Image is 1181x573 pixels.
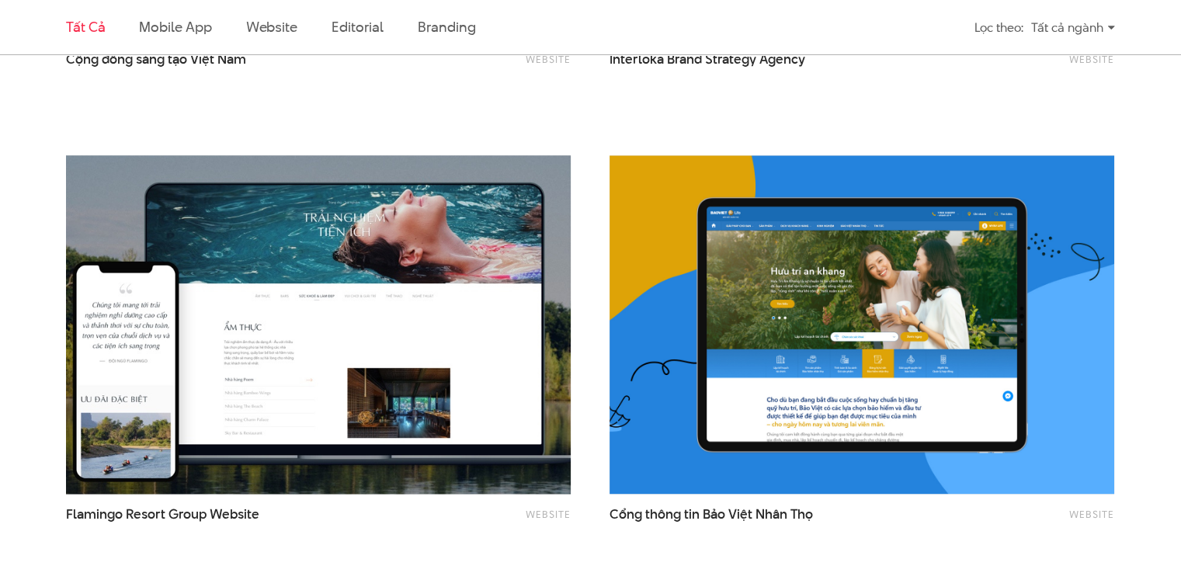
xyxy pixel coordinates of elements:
[418,17,475,36] a: Branding
[139,17,211,36] a: Mobile app
[66,505,123,523] span: Flamingo
[168,505,207,523] span: Group
[1031,14,1115,41] div: Tất cả ngành
[728,505,752,523] span: Việt
[210,505,259,523] span: Website
[610,505,887,541] a: Cổng thông tin Bảo Việt Nhân Thọ
[755,505,787,523] span: Nhân
[102,50,133,68] span: đồng
[190,50,214,68] span: Việt
[974,14,1023,41] div: Lọc theo:
[703,505,725,523] span: Bảo
[66,50,99,68] span: Cộng
[610,50,664,68] span: Interloka
[1069,507,1114,521] a: Website
[759,50,805,68] span: Agency
[610,50,887,86] a: Interloka Brand Strategy Agency
[705,50,756,68] span: Strategy
[66,505,344,541] a: Flamingo Resort Group Website
[526,52,571,66] a: Website
[667,50,702,68] span: Brand
[66,50,344,86] a: Cộng đồng sáng tạo Việt Nam
[136,50,165,68] span: sáng
[332,17,384,36] a: Editorial
[610,505,642,523] span: Cổng
[126,505,165,523] span: Resort
[168,50,187,68] span: tạo
[246,17,297,36] a: Website
[645,505,681,523] span: thông
[217,50,246,68] span: Nam
[1069,52,1114,66] a: Website
[790,505,813,523] span: Thọ
[526,507,571,521] a: Website
[684,505,700,523] span: tin
[66,17,105,36] a: Tất cả
[610,155,1114,494] img: Website mới Bảo Việt Nhân Thọ
[41,138,596,510] img: Flamingo Resort DaiLai & CatBa Website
